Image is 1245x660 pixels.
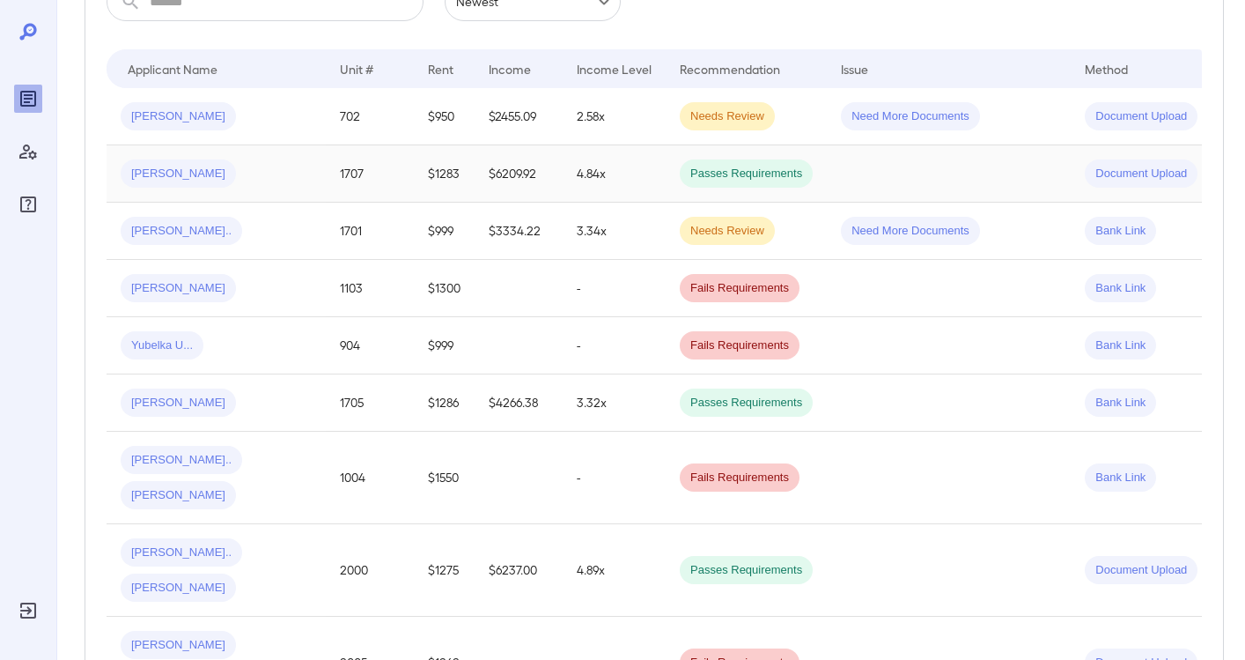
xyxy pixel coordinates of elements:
div: Income [489,58,531,79]
span: Need More Documents [841,108,980,125]
span: [PERSON_NAME] [121,637,236,654]
span: [PERSON_NAME] [121,108,236,125]
span: [PERSON_NAME].. [121,452,242,469]
div: Log Out [14,597,42,625]
div: Manage Users [14,137,42,166]
div: Rent [428,58,456,79]
span: Yubelka U... [121,337,203,354]
span: [PERSON_NAME] [121,487,236,504]
span: Needs Review [680,223,775,240]
span: Passes Requirements [680,166,813,182]
div: Unit # [340,58,373,79]
span: Document Upload [1085,108,1197,125]
div: Issue [841,58,869,79]
td: - [563,260,666,317]
div: Method [1085,58,1128,79]
td: $999 [414,203,475,260]
td: - [563,432,666,524]
span: [PERSON_NAME] [121,580,236,597]
td: 2.58x [563,88,666,145]
td: 1705 [326,374,414,432]
span: Document Upload [1085,562,1197,579]
td: 904 [326,317,414,374]
td: 1707 [326,145,414,203]
td: 3.32x [563,374,666,432]
div: Income Level [577,58,652,79]
td: $3334.22 [475,203,563,260]
td: $1300 [414,260,475,317]
td: $6209.92 [475,145,563,203]
div: Applicant Name [128,58,217,79]
span: Needs Review [680,108,775,125]
div: Reports [14,85,42,113]
span: Fails Requirements [680,280,799,297]
td: 1701 [326,203,414,260]
span: Fails Requirements [680,337,799,354]
span: [PERSON_NAME].. [121,545,242,561]
td: 4.84x [563,145,666,203]
td: 4.89x [563,524,666,617]
span: Passes Requirements [680,562,813,579]
span: Bank Link [1085,337,1156,354]
span: Bank Link [1085,470,1156,486]
td: $1275 [414,524,475,617]
span: Bank Link [1085,223,1156,240]
td: $4266.38 [475,374,563,432]
div: FAQ [14,190,42,219]
span: Fails Requirements [680,470,799,486]
div: Recommendation [680,58,780,79]
span: Need More Documents [841,223,980,240]
td: 1004 [326,432,414,524]
td: 3.34x [563,203,666,260]
span: [PERSON_NAME].. [121,223,242,240]
td: $1286 [414,374,475,432]
td: $999 [414,317,475,374]
span: Passes Requirements [680,395,813,412]
span: [PERSON_NAME] [121,395,236,412]
td: 2000 [326,524,414,617]
td: $1550 [414,432,475,524]
span: Document Upload [1085,166,1197,182]
span: Bank Link [1085,395,1156,412]
td: $2455.09 [475,88,563,145]
td: $6237.00 [475,524,563,617]
td: - [563,317,666,374]
span: Bank Link [1085,280,1156,297]
span: [PERSON_NAME] [121,166,236,182]
td: $950 [414,88,475,145]
span: [PERSON_NAME] [121,280,236,297]
td: 1103 [326,260,414,317]
td: 702 [326,88,414,145]
td: $1283 [414,145,475,203]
